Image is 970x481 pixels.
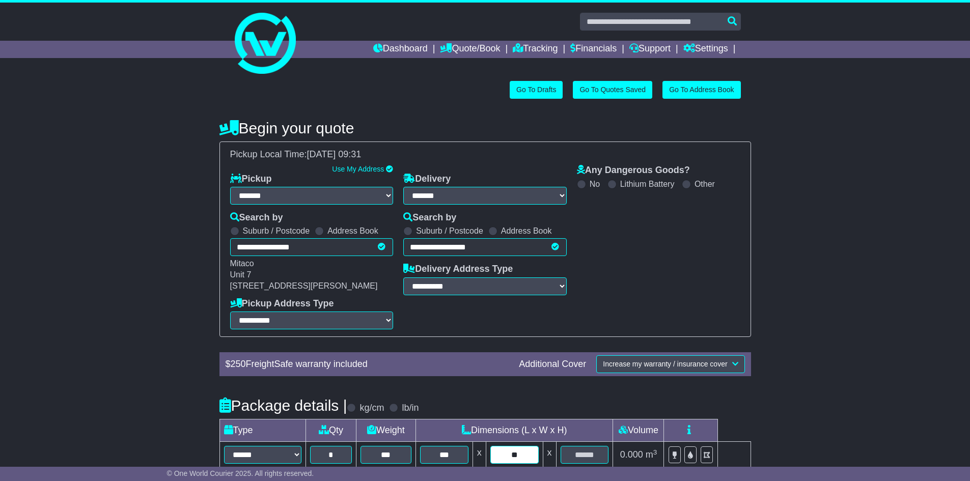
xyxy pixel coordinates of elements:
a: Use My Address [332,165,384,173]
span: 0.000 [620,449,643,460]
a: Quote/Book [440,41,500,58]
button: Increase my warranty / insurance cover [596,355,744,373]
label: Delivery Address Type [403,264,513,275]
div: Pickup Local Time: [225,149,745,160]
a: Go To Quotes Saved [573,81,652,99]
h4: Package details | [219,397,347,414]
label: Any Dangerous Goods? [577,165,690,176]
span: Increase my warranty / insurance cover [603,360,727,368]
h4: Begin your quote [219,120,751,136]
a: Tracking [513,41,558,58]
a: Dashboard [373,41,428,58]
label: kg/cm [359,403,384,414]
label: Other [695,179,715,189]
label: No [590,179,600,189]
span: 250 [231,359,246,369]
sup: 3 [653,448,657,456]
label: Pickup Address Type [230,298,334,309]
label: Lithium Battery [620,179,675,189]
a: Support [629,41,671,58]
label: Address Book [501,226,552,236]
span: © One World Courier 2025. All rights reserved. [167,469,314,477]
label: Pickup [230,174,272,185]
td: Dimensions (L x W x H) [415,419,613,442]
td: Volume [613,419,664,442]
span: [STREET_ADDRESS][PERSON_NAME] [230,281,378,290]
a: Financials [570,41,617,58]
span: Mitaco [230,259,254,268]
td: Weight [356,419,415,442]
td: x [473,442,486,468]
span: Unit 7 [230,270,252,279]
td: Type [219,419,306,442]
label: lb/in [402,403,419,414]
label: Address Book [327,226,378,236]
label: Suburb / Postcode [416,226,483,236]
label: Suburb / Postcode [243,226,310,236]
span: [DATE] 09:31 [307,149,362,159]
div: $ FreightSafe warranty included [220,359,514,370]
label: Search by [403,212,456,223]
span: m [646,449,657,460]
a: Go To Address Book [662,81,740,99]
div: Additional Cover [514,359,591,370]
label: Delivery [403,174,451,185]
td: Qty [306,419,356,442]
a: Go To Drafts [510,81,563,99]
td: x [543,442,556,468]
a: Settings [683,41,728,58]
label: Search by [230,212,283,223]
